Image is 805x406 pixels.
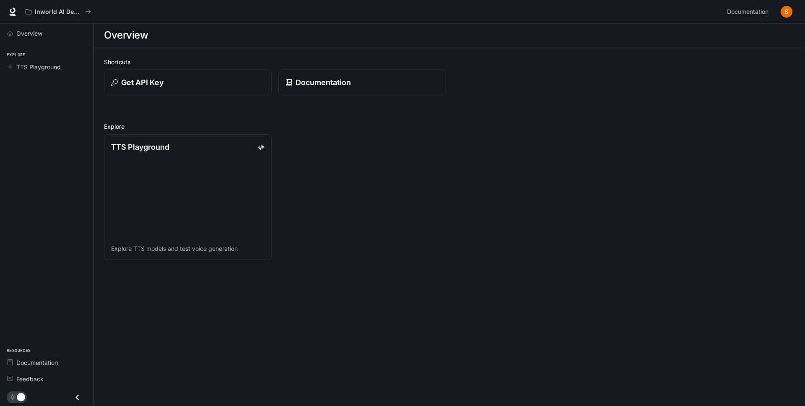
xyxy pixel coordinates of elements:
span: Dark mode toggle [17,392,25,401]
span: Documentation [16,358,58,367]
a: Overview [3,26,90,41]
img: User avatar [781,6,792,18]
p: Explore TTS models and test voice generation [111,245,265,253]
a: Documentation [278,70,446,95]
p: Inworld AI Demos [35,8,82,16]
button: User avatar [778,3,795,20]
h1: Overview [104,27,148,44]
a: TTS PlaygroundExplore TTS models and test voice generation [104,134,272,260]
span: Feedback [16,375,44,383]
p: Get API Key [121,77,164,88]
span: Documentation [727,7,769,17]
button: Get API Key [104,70,272,95]
p: TTS Playground [111,141,169,153]
h2: Explore [104,122,795,131]
a: TTS Playground [3,60,90,74]
a: Documentation [3,355,90,370]
h2: Shortcuts [104,57,795,66]
span: Overview [16,29,42,38]
button: All workspaces [22,3,95,20]
a: Feedback [3,372,90,386]
button: Close drawer [68,389,87,406]
p: Documentation [296,77,351,88]
span: TTS Playground [16,62,61,71]
a: Documentation [724,3,775,20]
